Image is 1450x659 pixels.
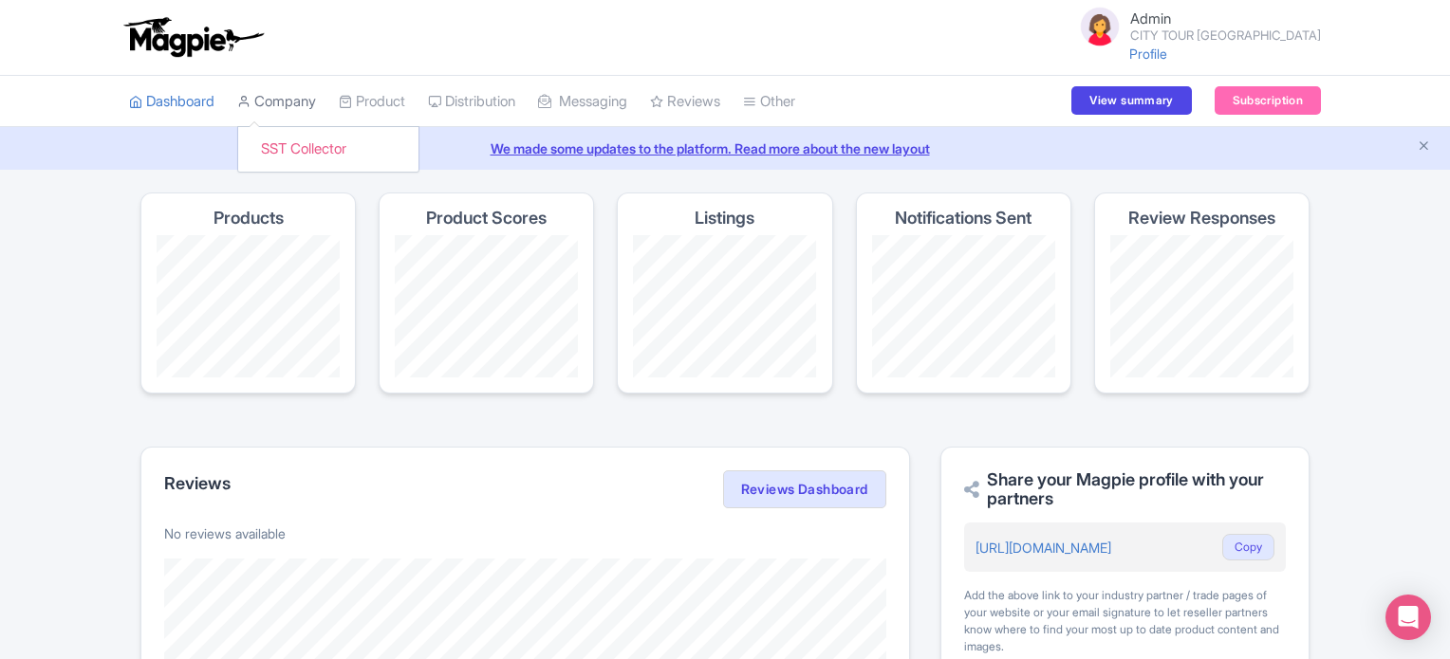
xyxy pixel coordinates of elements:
[1215,86,1321,115] a: Subscription
[214,209,284,228] h4: Products
[723,470,886,508] a: Reviews Dashboard
[895,209,1032,228] h4: Notifications Sent
[1130,29,1321,42] small: CITY TOUR [GEOGRAPHIC_DATA]
[164,523,886,543] p: No reviews available
[120,16,267,58] img: logo-ab69f6fb50320c5b225c76a69d11143b.png
[237,76,316,128] a: Company
[1417,137,1431,158] button: Close announcement
[1385,595,1431,640] div: Open Intercom Messenger
[1130,9,1171,27] span: Admin
[164,474,231,493] h2: Reviews
[1066,4,1321,49] a: Admin CITY TOUR [GEOGRAPHIC_DATA]
[426,209,547,228] h4: Product Scores
[129,76,214,128] a: Dashboard
[11,138,1439,158] a: We made some updates to the platform. Read more about the new layout
[538,76,627,128] a: Messaging
[964,587,1286,655] div: Add the above link to your industry partner / trade pages of your website or your email signature...
[339,76,405,128] a: Product
[1071,86,1191,115] a: View summary
[1129,46,1167,62] a: Profile
[238,135,418,164] a: SST Collector
[1222,534,1274,560] button: Copy
[1128,209,1275,228] h4: Review Responses
[428,76,515,128] a: Distribution
[743,76,795,128] a: Other
[964,470,1286,508] h2: Share your Magpie profile with your partners
[976,540,1111,556] a: [URL][DOMAIN_NAME]
[650,76,720,128] a: Reviews
[1077,4,1123,49] img: avatar_key_member-9c1dde93af8b07d7383eb8b5fb890c87.png
[695,209,754,228] h4: Listings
